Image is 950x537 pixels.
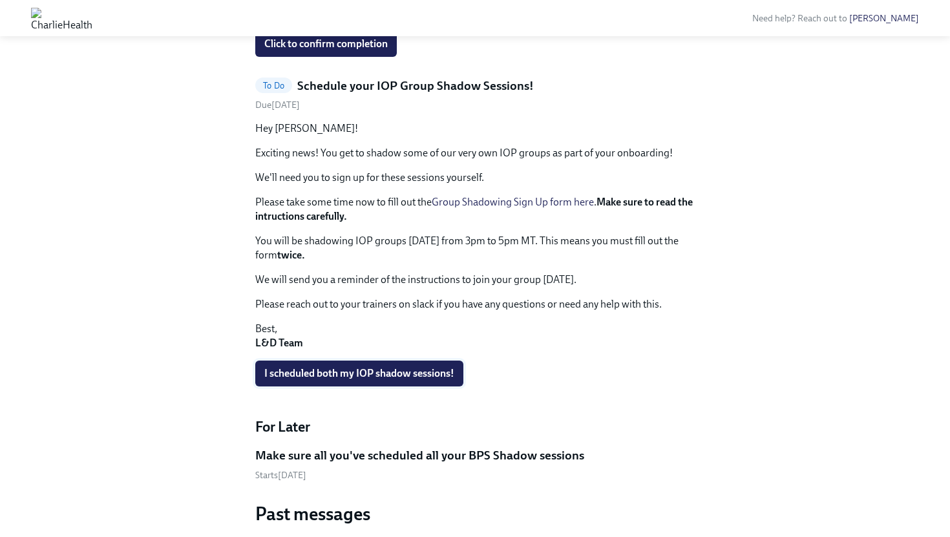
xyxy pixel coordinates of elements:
[297,78,534,94] h5: Schedule your IOP Group Shadow Sessions!
[255,273,695,287] p: We will send you a reminder of the instructions to join your group [DATE].
[255,171,695,185] p: We'll need you to sign up for these sessions yourself.
[255,121,695,136] p: Hey [PERSON_NAME]!
[849,13,919,24] a: [PERSON_NAME]
[255,78,695,112] a: To DoSchedule your IOP Group Shadow Sessions!Due[DATE]
[255,322,695,350] p: Best,
[255,447,584,464] h5: Make sure all you've scheduled all your BPS Shadow sessions
[264,367,454,380] span: I scheduled both my IOP shadow sessions!
[255,234,695,262] p: You will be shadowing IOP groups [DATE] from 3pm to 5pm MT. This means you must fill out the form
[255,195,695,224] p: Please take some time now to fill out the .
[432,196,594,208] a: Group Shadowing Sign Up form here
[255,470,306,481] span: Wednesday, August 13th 2025, 1:00 am
[255,81,292,90] span: To Do
[31,8,92,28] img: CharlieHealth
[255,447,695,481] a: Make sure all you've scheduled all your BPS Shadow sessionsStarts[DATE]
[255,502,695,525] h3: Past messages
[255,31,397,57] button: Click to confirm completion
[752,13,919,24] span: Need help? Reach out to
[277,249,305,261] strong: twice.
[255,417,695,437] h4: For Later
[264,37,388,50] span: Click to confirm completion
[255,361,463,386] button: I scheduled both my IOP shadow sessions!
[255,297,695,311] p: Please reach out to your trainers on slack if you have any questions or need any help with this.
[255,100,300,111] span: Tuesday, August 12th 2025, 10:00 am
[255,146,695,160] p: Exciting news! You get to shadow some of our very own IOP groups as part of your onboarding!
[255,337,303,349] strong: L&D Team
